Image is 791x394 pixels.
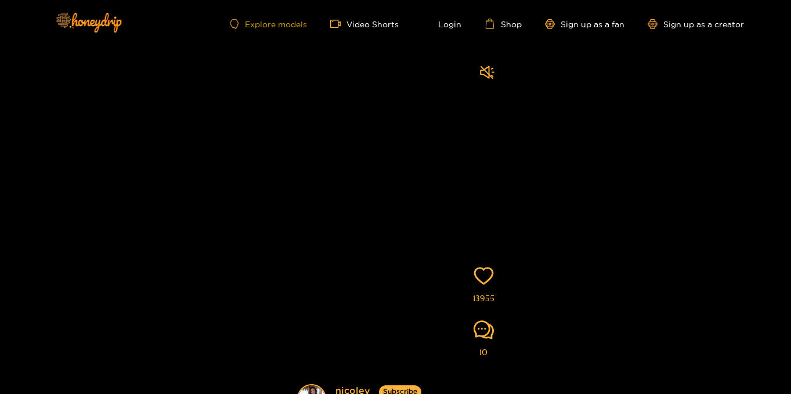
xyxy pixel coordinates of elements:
a: Sign up as a fan [545,19,624,29]
a: Video Shorts [330,19,399,29]
span: comment [474,320,494,340]
a: Explore models [230,19,306,29]
span: sound [480,65,494,79]
span: heart [474,266,494,286]
a: Sign up as a creator [648,19,744,29]
span: 10 [479,346,487,359]
a: Login [422,19,461,29]
span: 13955 [473,292,494,305]
a: Shop [485,19,522,29]
span: video-camera [330,19,346,29]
